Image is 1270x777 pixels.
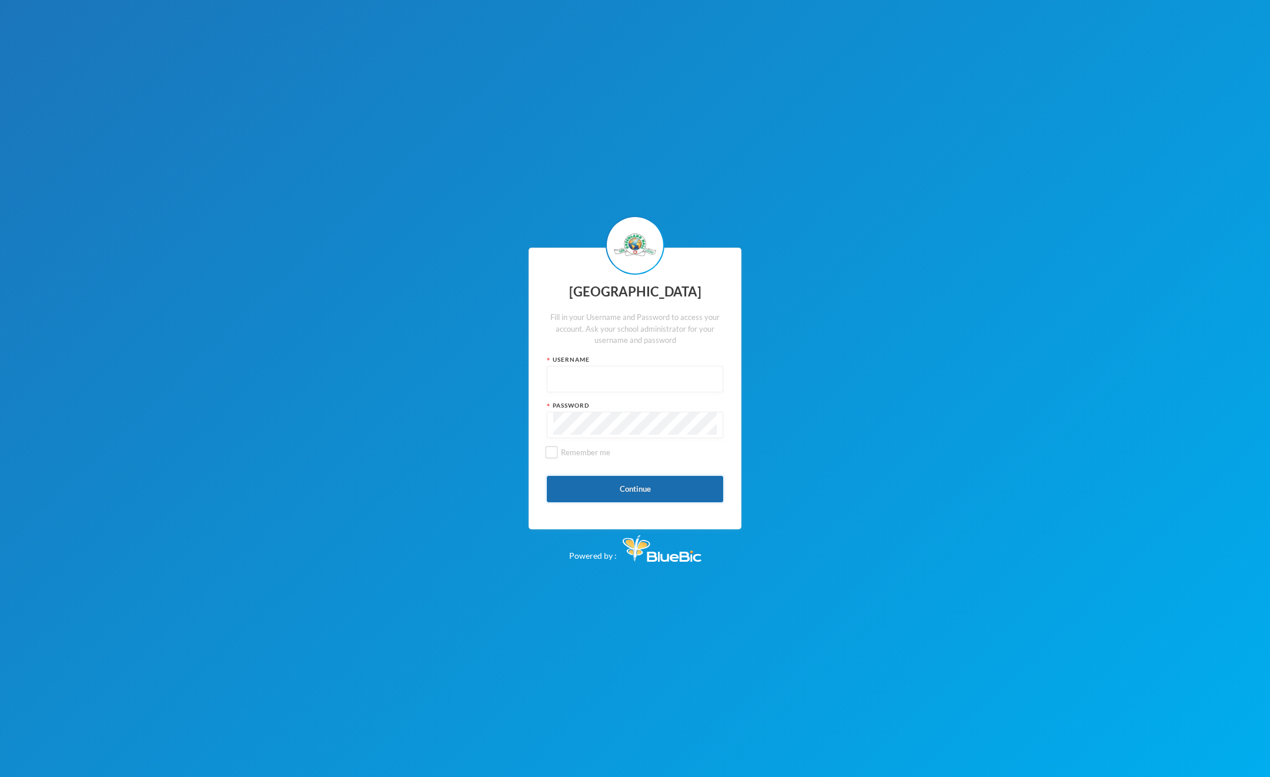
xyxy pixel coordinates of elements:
[547,312,723,346] div: Fill in your Username and Password to access your account. Ask your school administrator for your...
[547,355,723,364] div: Username
[547,476,723,502] button: Continue
[547,401,723,410] div: Password
[547,281,723,304] div: [GEOGRAPHIC_DATA]
[569,529,701,562] div: Powered by :
[556,448,615,457] span: Remember me
[623,535,701,562] img: Bluebic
